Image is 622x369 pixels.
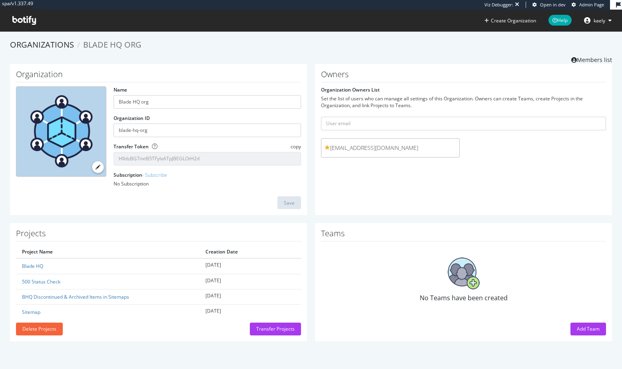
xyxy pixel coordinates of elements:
[199,289,301,304] td: [DATE]
[291,143,301,150] span: copy
[540,2,566,8] span: Open in dev
[572,2,604,8] a: Admin Page
[22,278,60,285] a: 500 Status Check
[22,325,56,332] div: Delete Projects
[570,323,606,335] button: Add Team
[250,325,301,332] a: Transfer Projects
[199,274,301,289] td: [DATE]
[114,95,301,109] input: name
[16,245,199,258] th: Project Name
[321,229,606,241] h1: Teams
[571,54,612,64] a: Members list
[250,323,301,335] button: Transfer Projects
[548,15,572,26] span: Help
[284,199,295,206] div: Save
[83,39,142,50] span: Blade HQ org
[577,325,600,332] div: Add Team
[10,39,74,50] a: Organizations
[16,229,301,241] h1: Projects
[114,180,301,187] div: No Subscription
[114,115,150,122] label: Organization ID
[484,17,536,24] button: Create Organization
[114,124,301,137] input: Organization ID
[114,143,149,150] label: Transfer Token
[16,325,63,332] a: Delete Projects
[578,14,618,27] button: kaely
[325,144,456,152] span: [EMAIL_ADDRESS][DOMAIN_NAME]
[199,245,301,258] th: Creation Date
[199,304,301,319] td: [DATE]
[321,95,606,109] div: Set the list of users who can manage all settings of this Organization. Owners can create Teams, ...
[142,172,167,178] a: - Subscribe
[114,86,127,93] label: Name
[16,323,63,335] button: Delete Projects
[594,17,605,24] span: kaely
[22,293,129,300] a: BHQ Discontinued & Archived Items in Sitemaps
[570,325,606,332] a: Add Team
[321,86,380,93] label: Organization Owners List
[277,196,301,209] button: Save
[114,172,167,178] label: Subscription
[321,70,606,82] h1: Owners
[321,117,606,130] input: User email
[22,309,40,315] a: Sitemap
[484,2,513,8] div: Viz Debugger:
[10,39,612,51] ol: breadcrumbs
[579,2,604,8] span: Admin Page
[16,70,301,82] h1: Organization
[420,293,508,302] span: No Teams have been created
[22,263,43,269] a: Blade HQ
[256,325,295,332] div: Transfer Projects
[532,2,566,8] a: Open in dev
[448,257,480,289] img: No Teams have been created
[199,258,301,274] td: [DATE]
